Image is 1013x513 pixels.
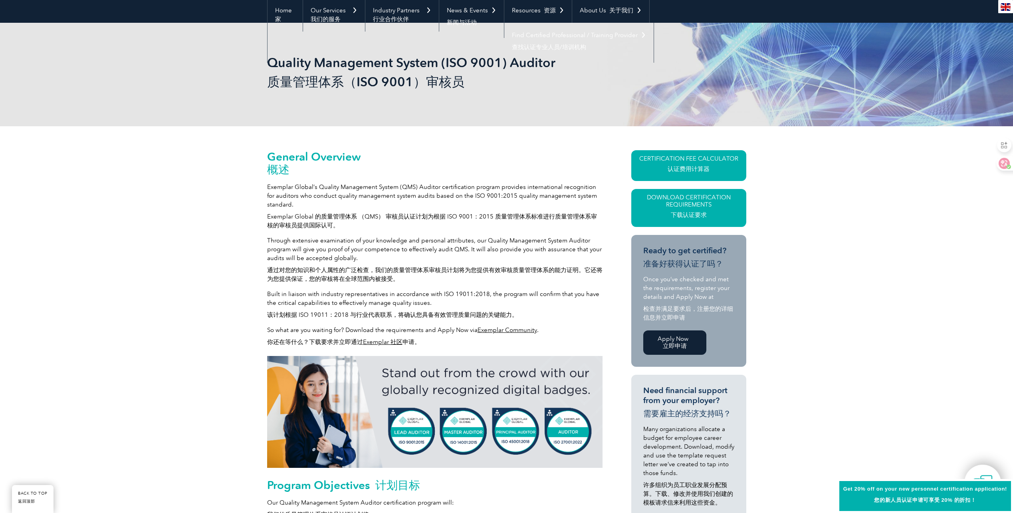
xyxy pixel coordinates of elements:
[973,473,993,493] img: contact-chat.png
[267,236,603,283] p: Through extensive examination of your knowledge and personal attributes, our Quality Management S...
[643,246,734,269] h3: Ready to get certified?
[512,44,586,51] font: 查找认证专业人员/培训机构
[643,386,734,419] h3: Need financial support from your employer?
[631,189,746,227] a: Download Certification Requirements下载认证要求
[1001,3,1011,11] img: en
[478,326,537,334] a: Exemplar Community
[267,183,603,230] p: Exemplar Global’s Quality Management System (QMS) Auditor certification program provides internat...
[267,338,420,346] font: 你还在等什么？下载要求并立即通过 申请。
[18,499,35,504] font: 返回顶部
[12,485,54,513] a: BACK TO TOP返回顶部
[267,356,603,468] img: badges
[373,16,409,23] font: 行业合作伙伴
[843,486,1007,503] span: Get 20% off on your new personnel certification application!
[643,425,734,507] p: Many organizations allocate a budget for employee career development. Download, modify and use th...
[668,165,710,173] font: 认证费用计算器
[267,290,603,319] p: Built in liaison with industry representatives in accordance with ISO 19011:2018, the program wil...
[267,55,574,94] h1: Quality Management System (ISO 9001) Auditor
[643,305,733,321] font: 检查并满足要求后，注册您的详细信息并立即申请
[671,211,707,219] font: 下载认证要求
[643,259,723,268] font: 准备好获得认证了吗？
[267,326,603,350] p: So what are you waiting for? Download the requirements and Apply Now via .
[447,19,477,26] font: 新闻与活动
[267,213,597,229] font: Exemplar Global 的质量管理体系 （QMS） 审核员认证计划为根据 ISO 9001：2015 质量管理体系标准进行质量管理体系审核的审核员提供国际认可。
[275,16,281,23] font: 家
[643,275,734,322] p: Once you’ve checked and met the requirements, register your details and Apply Now at
[609,7,633,14] font: 关于我们
[363,338,402,346] a: Exemplar 社区
[631,150,746,181] a: CERTIFICATION FEE CALCULATOR认证费用计算器
[267,479,603,491] h2: Program Objectives
[643,481,733,506] font: 许多组织为员工职业发展分配预算。下载、修改并使用我们创建的模板请求信来利用这些资金。
[267,266,603,282] font: 通过对您的知识和个人属性的广泛检查，我们的质量管理体系审核员计划将为您提供有效审核质量管理体系的能力证明。它还将为您提供保证，您的审核将在全球范围内被接受。
[267,74,464,89] font: 质量管理体系（ISO 9001）审核员
[874,497,976,503] font: 您的新人员认证申请可享受 20% 的折扣！
[643,330,706,355] a: Apply Now 立即申请
[375,478,420,492] font: 计划目标
[663,342,687,350] font: 立即申请
[643,409,731,418] font: 需要雇主的经济支持吗？
[267,311,518,318] font: 该计划根据 ISO 19011：2018 与行业代表联系，将确认您具备有效管理质量问题的关键能力。
[267,163,289,176] font: 概述
[267,150,603,176] h2: General Overview
[544,7,556,14] font: 资源
[504,23,654,63] a: Find Certified Professional / Training Provider查找认证专业人员/培训机构
[311,16,341,23] font: 我们的服务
